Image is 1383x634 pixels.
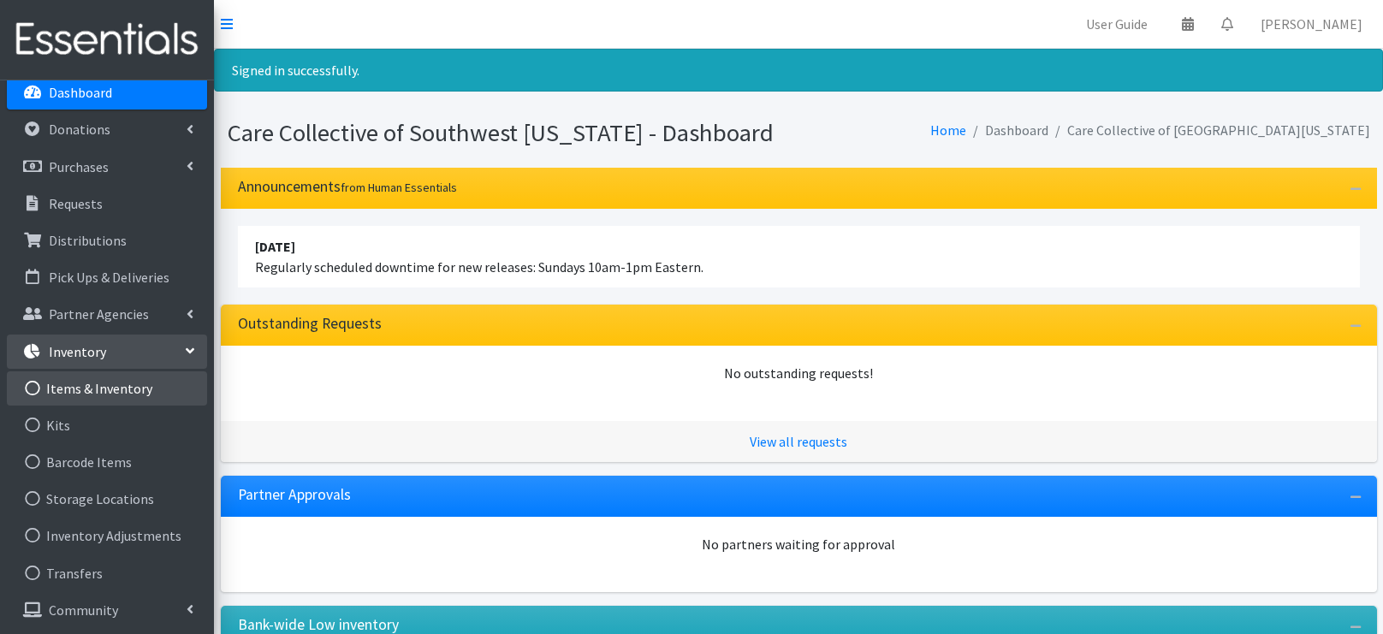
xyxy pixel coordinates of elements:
[49,343,106,360] p: Inventory
[1048,118,1370,143] li: Care Collective of [GEOGRAPHIC_DATA][US_STATE]
[1247,7,1376,41] a: [PERSON_NAME]
[7,150,207,184] a: Purchases
[750,433,847,450] a: View all requests
[7,371,207,406] a: Items & Inventory
[49,158,109,175] p: Purchases
[7,556,207,590] a: Transfers
[341,180,457,195] small: from Human Essentials
[7,297,207,331] a: Partner Agencies
[228,118,792,148] h1: Care Collective of Southwest [US_STATE] - Dashboard
[7,335,207,369] a: Inventory
[49,121,110,138] p: Donations
[255,238,295,255] strong: [DATE]
[238,534,1360,554] div: No partners waiting for approval
[238,486,351,504] h3: Partner Approvals
[7,445,207,479] a: Barcode Items
[7,11,207,68] img: HumanEssentials
[7,112,207,146] a: Donations
[238,616,399,634] h3: Bank-wide Low inventory
[238,178,457,196] h3: Announcements
[7,75,207,110] a: Dashboard
[49,195,103,212] p: Requests
[1072,7,1161,41] a: User Guide
[7,187,207,221] a: Requests
[966,118,1048,143] li: Dashboard
[238,363,1360,383] div: No outstanding requests!
[7,260,207,294] a: Pick Ups & Deliveries
[49,305,149,323] p: Partner Agencies
[7,223,207,258] a: Distributions
[7,593,207,627] a: Community
[930,121,966,139] a: Home
[7,408,207,442] a: Kits
[49,269,169,286] p: Pick Ups & Deliveries
[238,315,382,333] h3: Outstanding Requests
[49,232,127,249] p: Distributions
[214,49,1383,92] div: Signed in successfully.
[238,226,1360,287] li: Regularly scheduled downtime for new releases: Sundays 10am-1pm Eastern.
[49,84,112,101] p: Dashboard
[7,518,207,553] a: Inventory Adjustments
[49,601,118,619] p: Community
[7,482,207,516] a: Storage Locations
